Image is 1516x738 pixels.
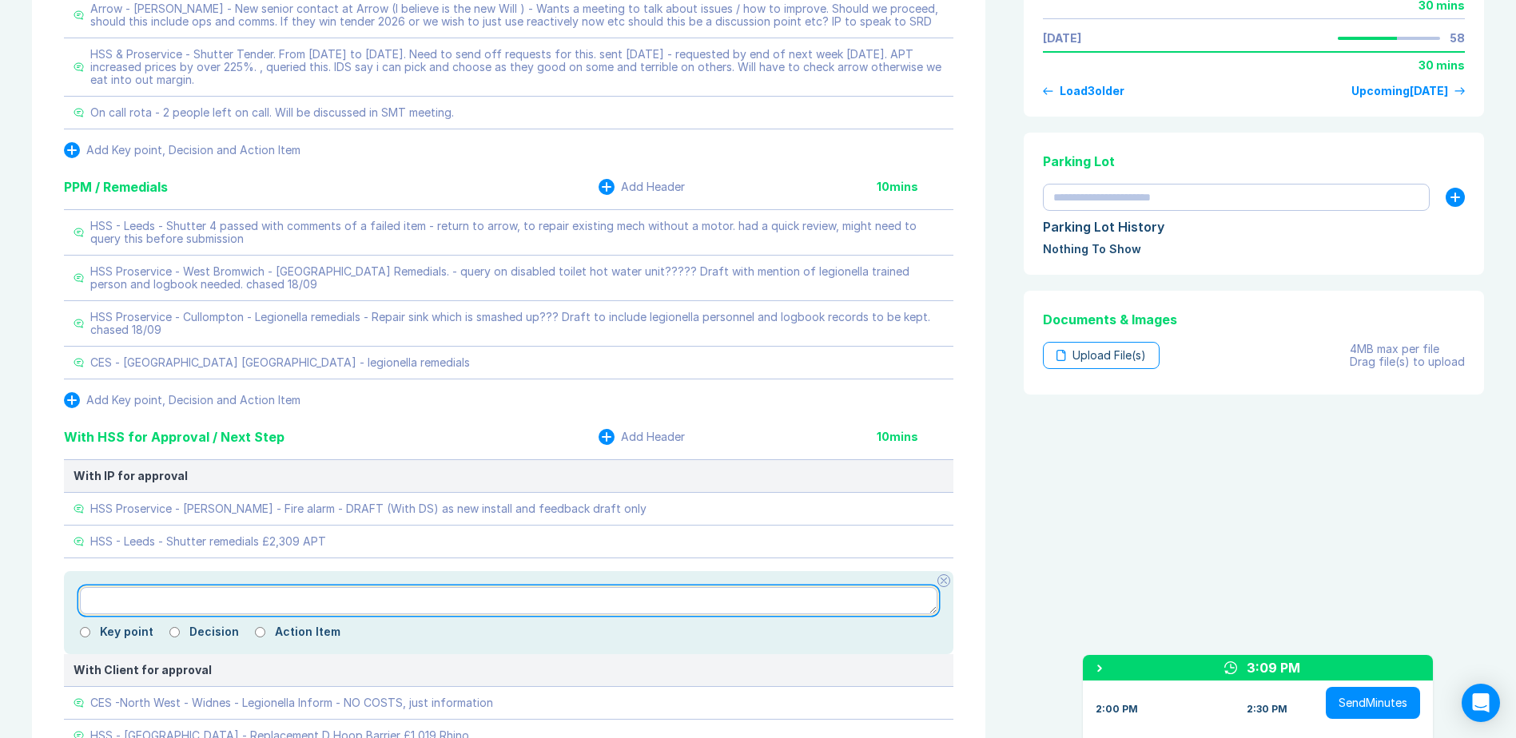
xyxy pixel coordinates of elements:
div: HSS Proservice - Cullompton - Legionella remedials - Repair sink which is smashed up??? Draft to ... [90,311,944,336]
label: Action Item [275,625,340,638]
div: Add Key point, Decision and Action Item [86,144,300,157]
div: 58 [1450,32,1465,45]
div: With Client for approval [74,664,944,676]
div: CES - [GEOGRAPHIC_DATA] [GEOGRAPHIC_DATA] - legionella remedials [90,356,470,369]
div: HSS - Leeds - Shutter 4 passed with comments of a failed item - return to arrow, to repair existi... [90,220,944,245]
a: Upcoming[DATE] [1351,85,1465,97]
div: With HSS for Approval / Next Step [64,427,284,446]
div: Arrow - [PERSON_NAME] - New senior contact at Arrow (I believe is the new Will ) - Wants a meetin... [90,2,944,28]
div: Add Header [621,430,685,443]
div: HSS Proservice - West Bromwich - [GEOGRAPHIC_DATA] Remedials. - query on disabled toilet hot wate... [90,265,944,291]
div: With IP for approval [74,470,944,482]
div: Upload File(s) [1043,342,1160,369]
div: 3:09 PM [1247,658,1300,677]
div: Open Intercom Messenger [1462,684,1500,722]
div: Add Header [621,181,685,193]
div: 30 mins [1419,59,1465,72]
div: Add Key point, Decision and Action Item [86,394,300,407]
div: 2:00 PM [1096,703,1138,716]
button: SendMinutes [1326,687,1420,719]
div: Parking Lot [1043,152,1465,171]
a: [DATE] [1043,32,1081,45]
button: Add Header [599,429,685,445]
button: Load3older [1043,85,1124,97]
div: Parking Lot History [1043,217,1465,236]
div: Drag file(s) to upload [1350,355,1465,368]
div: HSS Proservice - [PERSON_NAME] - Fire alarm - DRAFT (With DS) as new install and feedback draft only [90,502,647,515]
label: Key point [100,625,153,638]
label: Decision [189,625,239,638]
div: Upcoming [DATE] [1351,85,1448,97]
button: Add Key point, Decision and Action Item [64,392,300,408]
div: On call rota - 2 people left on call. Will be discussed in SMT meeting. [90,106,454,119]
button: Add Header [599,179,685,195]
div: 10 mins [877,181,953,193]
div: CES -North West - Widnes - Legionella Inform - NO COSTS, just information [90,696,493,709]
button: Add Key point, Decision and Action Item [64,142,300,158]
div: 10 mins [877,430,953,443]
div: HSS & Proservice - Shutter Tender. From [DATE] to [DATE]. Need to send off requests for this. sen... [90,48,944,86]
div: PPM / Remedials [64,177,168,196]
div: 4MB max per file [1350,343,1465,355]
div: HSS - Leeds - Shutter remedials £2,309 APT [90,535,326,548]
div: Load 3 older [1060,85,1124,97]
div: Nothing To Show [1043,243,1465,256]
div: 2:30 PM [1247,703,1287,716]
div: Documents & Images [1043,310,1465,329]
